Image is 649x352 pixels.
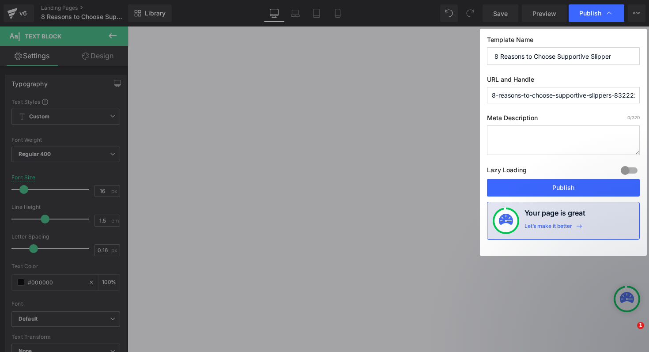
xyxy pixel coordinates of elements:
[499,214,513,228] img: onboarding-status.svg
[487,76,640,87] label: URL and Handle
[487,164,527,179] label: Lazy Loading
[487,114,640,125] label: Meta Description
[487,179,640,197] button: Publish
[627,115,630,120] span: 0
[619,322,640,343] iframe: Intercom live chat
[637,322,644,329] span: 1
[487,36,640,47] label: Template Name
[524,208,585,223] h4: Your page is great
[627,115,640,120] span: /320
[524,223,572,234] div: Let’s make it better
[579,9,601,17] span: Publish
